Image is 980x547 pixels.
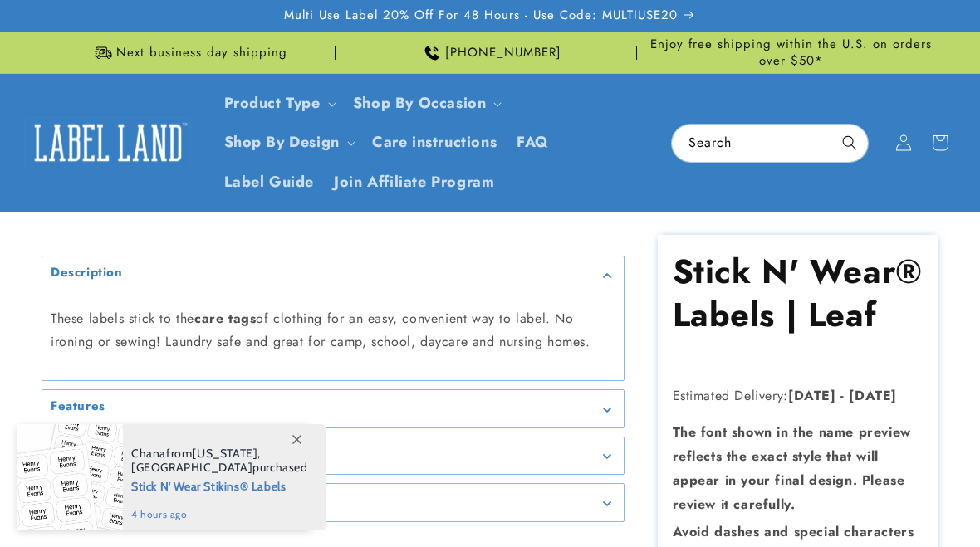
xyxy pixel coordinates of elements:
[214,84,343,123] summary: Product Type
[131,460,252,475] span: [GEOGRAPHIC_DATA]
[25,117,191,168] img: Label Land
[51,265,123,281] h2: Description
[51,307,615,355] p: These labels stick to the of clothing for an easy, convenient way to label. No ironing or sewing!...
[849,386,897,405] strong: [DATE]
[673,422,911,513] strong: The font shown in the name preview reflects the exact style that will appear in your final design...
[131,446,166,461] span: Chana
[224,92,321,114] a: Product Type
[324,163,504,202] a: Join Affiliate Program
[831,125,868,161] button: Search
[194,309,256,328] strong: care tags
[788,386,836,405] strong: [DATE]
[42,437,624,475] summary: Details
[51,398,105,415] h2: Features
[131,447,308,475] span: from , purchased
[372,133,497,152] span: Care instructions
[214,163,325,202] a: Label Guide
[644,37,938,69] span: Enjoy free shipping within the U.S. on orders over $50*
[42,390,624,427] summary: Features
[224,173,315,192] span: Label Guide
[517,133,549,152] span: FAQ
[116,45,287,61] span: Next business day shipping
[334,173,494,192] span: Join Affiliate Program
[362,123,507,162] a: Care instructions
[445,45,561,61] span: [PHONE_NUMBER]
[19,110,198,174] a: Label Land
[507,123,559,162] a: FAQ
[840,386,845,405] strong: -
[42,256,625,522] media-gallery: Gallery Viewer
[214,123,362,162] summary: Shop By Design
[673,384,924,408] p: Estimated Delivery:
[343,32,638,73] div: Announcement
[673,250,924,336] h1: Stick N' Wear® Labels | Leaf
[42,32,336,73] div: Announcement
[224,131,340,153] a: Shop By Design
[644,32,938,73] div: Announcement
[343,84,509,123] summary: Shop By Occasion
[192,446,257,461] span: [US_STATE]
[42,256,624,294] summary: Description
[284,7,678,24] span: Multi Use Label 20% Off For 48 Hours - Use Code: MULTIUSE20
[353,94,487,113] span: Shop By Occasion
